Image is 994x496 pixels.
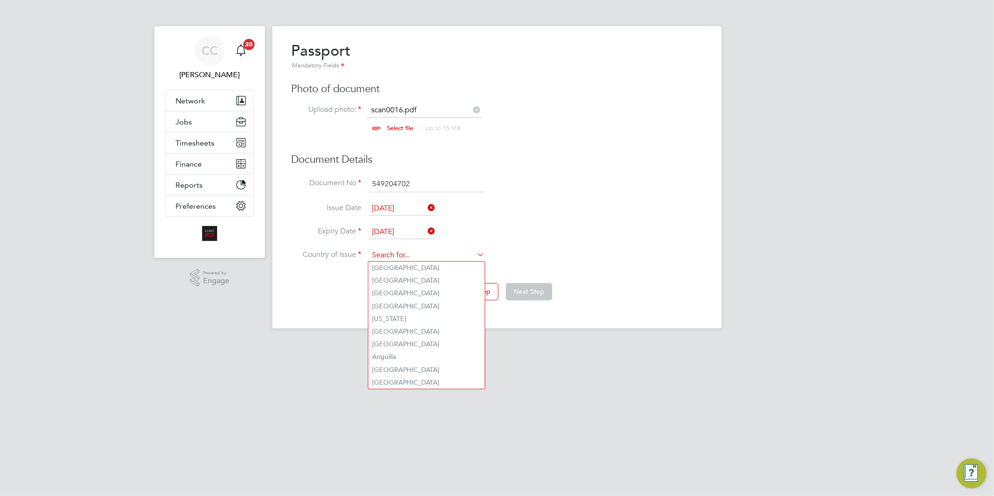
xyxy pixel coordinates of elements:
label: Issue Date [291,203,361,213]
span: Finance [175,160,202,168]
button: Next Step [506,283,552,300]
div: Mandatory Fields [291,61,351,71]
span: Timesheets [175,139,214,147]
a: Go to home page [166,226,254,241]
li: [GEOGRAPHIC_DATA] [368,376,485,389]
button: Jobs [166,111,253,132]
button: Timesheets [166,132,253,153]
nav: Main navigation [154,26,265,258]
button: Finance [166,153,253,174]
li: [GEOGRAPHIC_DATA] [368,364,485,376]
a: 20 [232,36,250,66]
button: Network [166,90,253,111]
h2: Passport [291,41,351,71]
span: Network [175,96,205,105]
li: [GEOGRAPHIC_DATA] [368,262,485,274]
li: Anguilla [368,350,485,363]
h3: Photo of document [291,82,703,96]
li: [US_STATE] [368,313,485,325]
a: CC[PERSON_NAME] [166,36,254,80]
li: [GEOGRAPHIC_DATA] [368,338,485,350]
input: Select one [369,225,435,239]
li: [GEOGRAPHIC_DATA] [368,287,485,299]
span: Jobs [175,117,192,126]
button: Reports [166,175,253,195]
span: Reports [175,181,203,190]
label: Country of Issue [291,250,361,260]
span: Claire Compton [166,69,254,80]
li: [GEOGRAPHIC_DATA] [368,300,485,313]
input: Select one [369,202,435,216]
li: [GEOGRAPHIC_DATA] [368,274,485,287]
img: alliancemsp-logo-retina.png [202,226,217,241]
span: Powered by [203,269,229,277]
span: Preferences [175,202,216,211]
li: [GEOGRAPHIC_DATA] [368,325,485,338]
span: 20 [243,39,255,50]
span: Engage [203,277,229,285]
span: CC [202,44,218,57]
h3: Document Details [291,153,703,167]
label: Expiry Date [291,226,361,236]
label: Document No [291,178,361,188]
button: Engage Resource Center [957,459,987,489]
button: Preferences [166,196,253,216]
a: Powered byEngage [190,269,230,287]
label: Upload photo: [291,105,361,115]
input: Search for... [369,248,484,263]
